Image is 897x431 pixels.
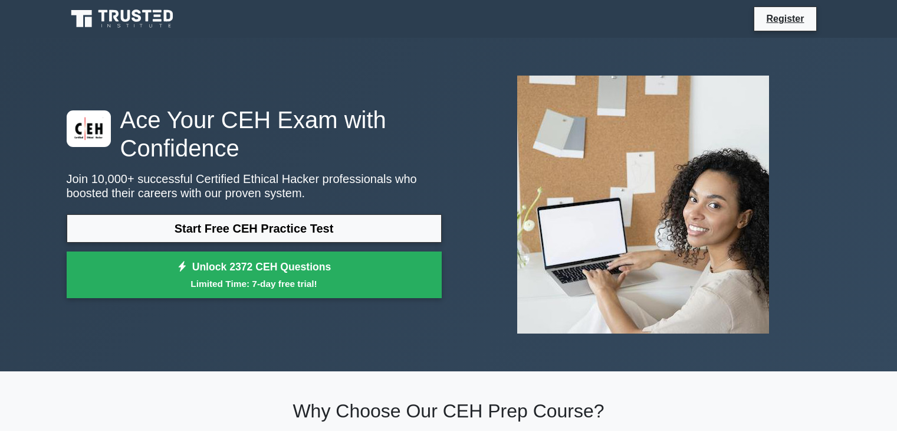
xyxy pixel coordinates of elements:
[67,214,442,243] a: Start Free CEH Practice Test
[67,106,442,162] h1: Ace Your CEH Exam with Confidence
[759,11,811,26] a: Register
[81,277,427,290] small: Limited Time: 7-day free trial!
[67,252,442,299] a: Unlock 2372 CEH QuestionsLimited Time: 7-day free trial!
[67,400,831,422] h2: Why Choose Our CEH Prep Course?
[67,172,442,200] p: Join 10,000+ successful Certified Ethical Hacker professionals who boosted their careers with our...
